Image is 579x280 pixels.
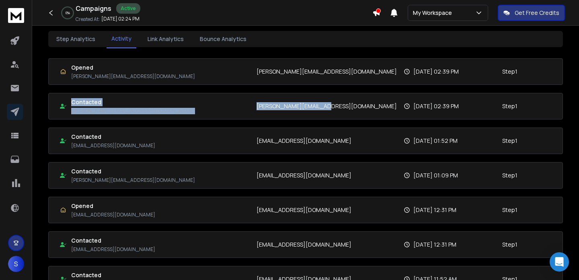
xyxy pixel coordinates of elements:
h1: Contacted [71,167,195,175]
p: [PERSON_NAME][EMAIL_ADDRESS][DOMAIN_NAME] [71,108,195,114]
button: Bounce Analytics [195,30,251,48]
h1: Contacted [71,237,155,245]
p: [PERSON_NAME][EMAIL_ADDRESS][DOMAIN_NAME] [71,73,195,80]
button: S [8,256,24,272]
p: [EMAIL_ADDRESS][DOMAIN_NAME] [71,142,155,149]
button: Activity [107,30,136,48]
p: [DATE] 01:52 PM [413,137,458,145]
p: Step 1 [502,171,517,179]
h1: Contacted [71,133,155,141]
h1: Contacted [71,98,195,106]
p: [PERSON_NAME][EMAIL_ADDRESS][DOMAIN_NAME] [257,68,397,76]
h1: Opened [71,202,155,210]
p: [DATE] 02:39 PM [413,68,459,76]
p: [PERSON_NAME][EMAIL_ADDRESS][DOMAIN_NAME] [71,177,195,183]
p: Created At: [76,16,100,23]
p: Step 1 [502,102,517,110]
p: [DATE] 01:09 PM [413,171,458,179]
p: Step 1 [502,68,517,76]
p: [DATE] 12:31 PM [413,241,456,249]
button: Step Analytics [51,30,100,48]
p: [DATE] 02:24 PM [101,16,140,22]
p: [DATE] 02:39 PM [413,102,459,110]
p: [EMAIL_ADDRESS][DOMAIN_NAME] [257,137,351,145]
p: Step 1 [502,206,517,214]
p: Step 1 [502,137,517,145]
div: Active [116,3,140,14]
p: Step 1 [502,241,517,249]
p: [EMAIL_ADDRESS][DOMAIN_NAME] [257,206,351,214]
button: Link Analytics [143,30,189,48]
p: My Workspace [413,9,455,17]
h1: Opened [71,64,195,72]
img: logo [8,8,24,23]
p: [EMAIL_ADDRESS][DOMAIN_NAME] [71,246,155,253]
h1: Campaigns [76,4,111,13]
button: Get Free Credits [498,5,565,21]
p: 0 % [66,10,70,15]
p: [EMAIL_ADDRESS][DOMAIN_NAME] [257,241,351,249]
div: Open Intercom Messenger [550,252,569,272]
p: [PERSON_NAME][EMAIL_ADDRESS][DOMAIN_NAME] [257,102,397,110]
p: [DATE] 12:31 PM [413,206,456,214]
p: Get Free Credits [515,9,559,17]
p: [EMAIL_ADDRESS][DOMAIN_NAME] [257,171,351,179]
p: [EMAIL_ADDRESS][DOMAIN_NAME] [71,212,155,218]
h1: Contacted [71,271,195,279]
